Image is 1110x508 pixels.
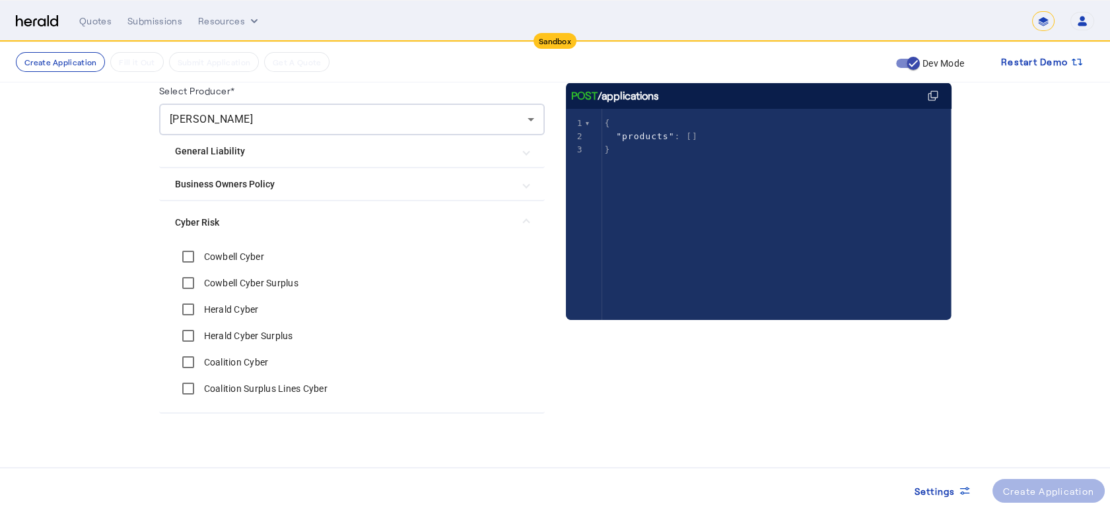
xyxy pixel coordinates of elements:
span: POST [571,88,598,104]
span: : [] [605,131,698,141]
mat-expansion-panel-header: Cyber Risk [159,201,545,243]
div: Quotes [79,15,112,28]
mat-panel-title: Cyber Risk [175,216,513,230]
img: Herald Logo [16,15,58,28]
label: Dev Mode [920,57,964,70]
button: Settings [904,479,982,503]
label: Select Producer* [159,85,235,96]
button: Get A Quote [264,52,330,72]
herald-code-block: /applications [566,82,952,294]
label: Coalition Surplus Lines Cyber [201,382,328,395]
button: Submit Application [169,52,259,72]
div: /applications [571,88,659,104]
button: Create Application [16,52,105,72]
div: 1 [566,117,585,130]
span: [PERSON_NAME] [170,113,254,125]
button: Resources dropdown menu [198,15,261,28]
span: { [605,118,611,128]
mat-panel-title: Business Owners Policy [175,177,513,191]
label: Herald Cyber Surplus [201,329,293,342]
mat-expansion-panel-header: General Liability [159,135,545,167]
mat-expansion-panel-header: Business Owners Policy [159,168,545,200]
span: "products" [616,131,674,141]
label: Cowbell Cyber Surplus [201,276,298,290]
div: Submissions [127,15,182,28]
div: 2 [566,130,585,143]
div: Cyber Risk [159,243,545,412]
span: } [605,144,611,154]
label: Coalition Cyber [201,356,269,369]
div: 3 [566,143,585,156]
label: Herald Cyber [201,303,259,316]
button: Fill it Out [110,52,163,72]
button: Restart Demo [990,50,1094,74]
span: Restart Demo [1001,54,1068,70]
mat-panel-title: General Liability [175,144,513,158]
label: Cowbell Cyber [201,250,264,263]
div: Sandbox [534,33,576,49]
span: Settings [915,484,955,498]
